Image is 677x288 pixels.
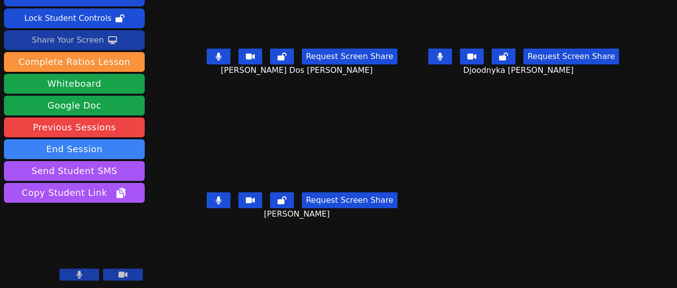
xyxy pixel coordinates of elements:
[463,64,576,76] span: Djoodnyka [PERSON_NAME]
[4,139,145,159] button: End Session
[4,96,145,115] a: Google Doc
[4,117,145,137] a: Previous Sessions
[24,10,112,26] div: Lock Student Controls
[4,161,145,181] button: Send Student SMS
[302,49,397,64] button: Request Screen Share
[32,32,104,48] div: Share Your Screen
[221,64,376,76] span: [PERSON_NAME] Dos [PERSON_NAME]
[523,49,619,64] button: Request Screen Share
[4,52,145,72] button: Complete Ratios Lesson
[302,192,397,208] button: Request Screen Share
[264,208,332,220] span: [PERSON_NAME]
[4,183,145,203] button: Copy Student Link
[4,30,145,50] button: Share Your Screen
[22,186,127,200] span: Copy Student Link
[4,8,145,28] button: Lock Student Controls
[4,74,145,94] button: Whiteboard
